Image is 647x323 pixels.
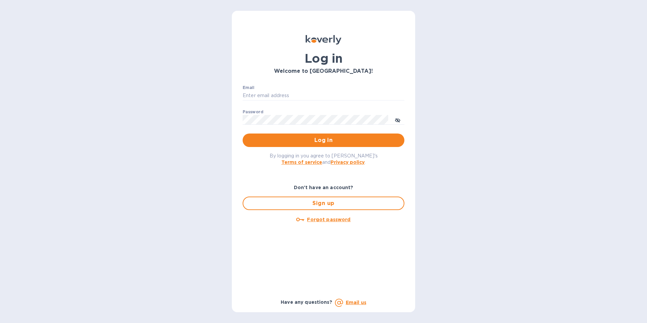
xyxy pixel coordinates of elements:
[306,35,341,45] img: Koverly
[248,136,399,144] span: Log in
[346,300,366,305] a: Email us
[243,134,404,147] button: Log in
[391,113,404,126] button: toggle password visibility
[243,51,404,65] h1: Log in
[243,91,404,101] input: Enter email address
[307,217,350,222] u: Forgot password
[294,185,353,190] b: Don't have an account?
[243,197,404,210] button: Sign up
[243,86,254,90] label: Email
[249,199,398,207] span: Sign up
[243,68,404,75] h3: Welcome to [GEOGRAPHIC_DATA]!
[270,153,378,165] span: By logging in you agree to [PERSON_NAME]'s and .
[331,159,365,165] a: Privacy policy
[243,110,263,114] label: Password
[281,159,322,165] a: Terms of service
[281,299,332,305] b: Have any questions?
